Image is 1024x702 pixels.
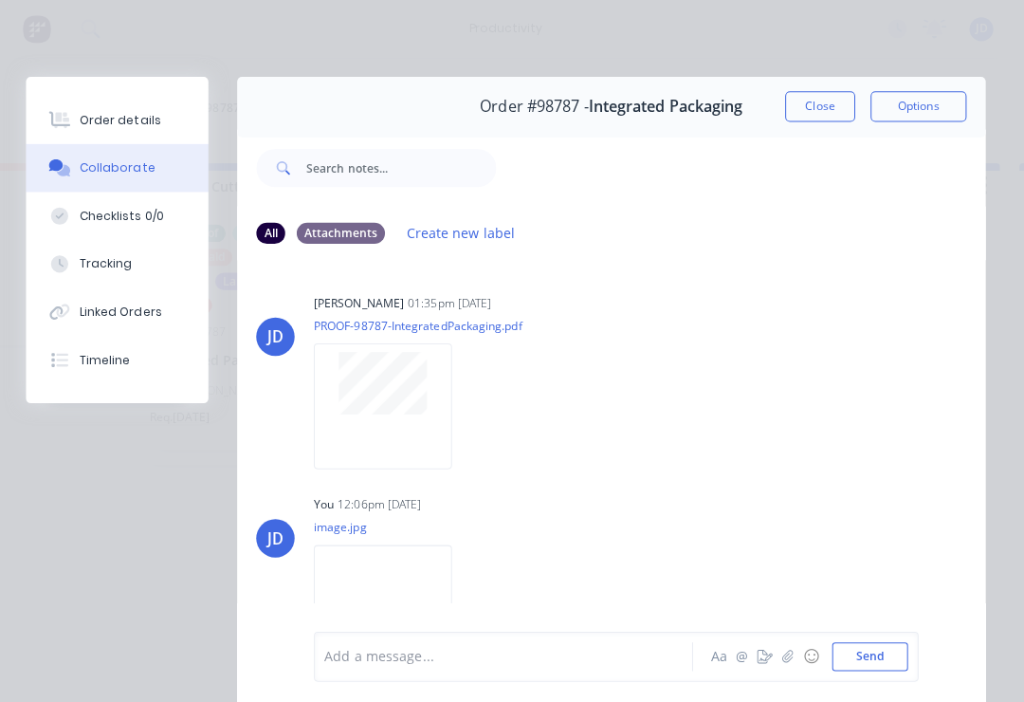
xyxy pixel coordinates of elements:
div: [PERSON_NAME] [322,291,411,308]
div: 12:06pm [DATE] [346,490,429,508]
p: image.jpg [322,513,478,529]
button: Options [872,90,967,120]
button: Close [788,90,857,120]
button: ☺ [802,637,825,660]
button: Collaborate [38,142,218,190]
button: Order details [38,95,218,142]
p: PROOF-98787-IntegratedPackaging.pdf [322,314,528,330]
button: Checklists 0/0 [38,190,218,237]
div: Collaborate [91,157,166,175]
button: @ [734,637,757,660]
button: Send [834,635,909,663]
div: All [265,220,294,241]
input: Search notes... [315,147,503,185]
div: JD [277,521,293,544]
div: Attachments [305,220,393,241]
button: Aa [711,637,734,660]
span: Order #98787 - [486,97,594,115]
div: 01:35pm [DATE] [415,291,498,308]
span: Integrated Packaging [594,97,746,115]
div: Linked Orders [91,300,173,317]
button: Linked Orders [38,285,218,332]
div: Order details [91,110,172,127]
button: Create new label [404,217,531,243]
div: Checklists 0/0 [91,205,174,222]
button: Timeline [38,332,218,379]
div: You [322,490,342,508]
div: Timeline [91,347,141,364]
button: Tracking [38,237,218,285]
div: Tracking [91,252,143,269]
div: JD [277,322,293,344]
